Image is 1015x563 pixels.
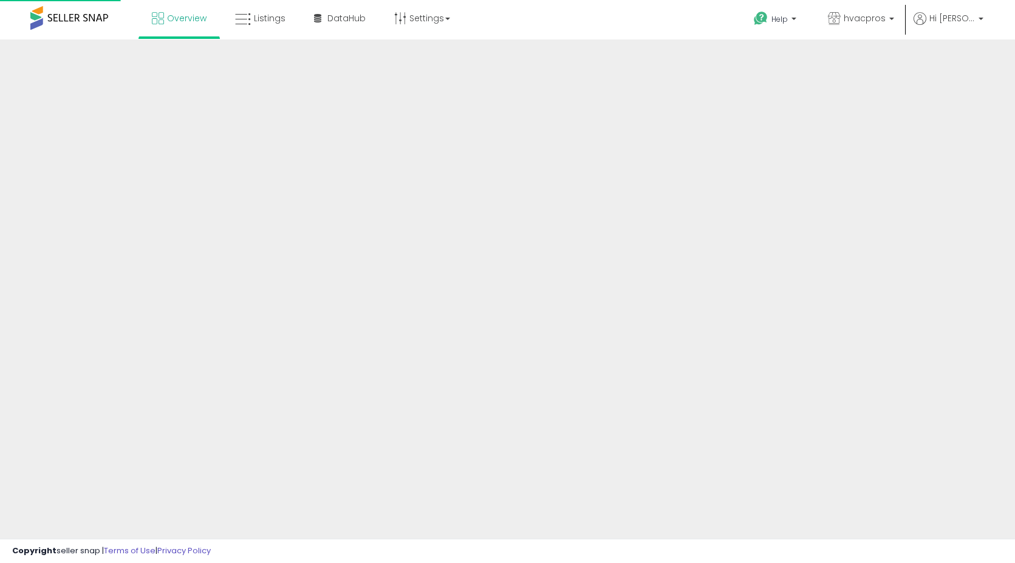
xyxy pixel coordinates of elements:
[914,12,983,39] a: Hi [PERSON_NAME]
[753,11,768,26] i: Get Help
[254,12,285,24] span: Listings
[327,12,366,24] span: DataHub
[744,2,808,39] a: Help
[844,12,886,24] span: hvacpros
[929,12,975,24] span: Hi [PERSON_NAME]
[771,14,788,24] span: Help
[167,12,207,24] span: Overview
